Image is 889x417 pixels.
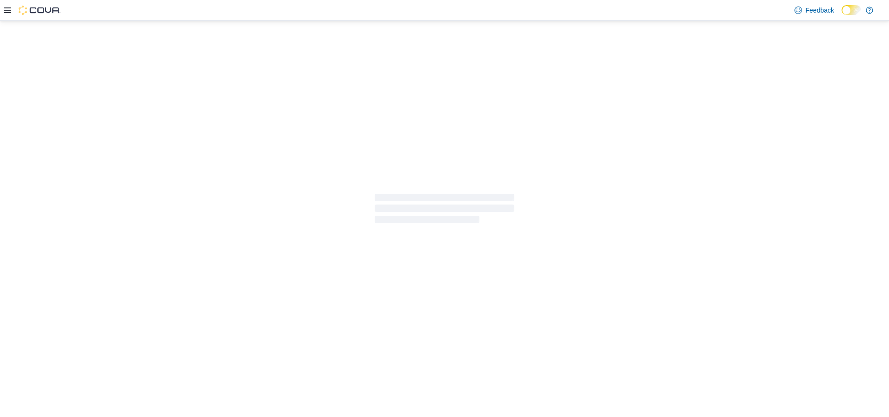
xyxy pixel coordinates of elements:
span: Feedback [806,6,834,15]
img: Cova [19,6,61,15]
a: Feedback [791,1,838,20]
span: Loading [375,196,514,226]
input: Dark Mode [842,5,861,15]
